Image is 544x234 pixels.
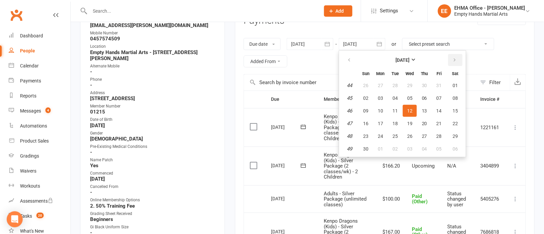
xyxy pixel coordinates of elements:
span: 27 [378,83,383,88]
span: 23 [363,134,368,139]
span: Status changed by user [447,191,466,208]
a: Payments [9,73,70,88]
span: Kenpo Dragons (Kids) - Silver Package (2 classes/wk) - 2 Children [324,113,358,142]
td: $100.00 [376,185,406,213]
span: 27 [422,134,427,139]
small: Saturday [452,71,459,76]
span: 24 [378,134,383,139]
a: Waivers [9,164,70,179]
div: Name Patch [90,157,216,163]
button: 29 [447,130,464,142]
strong: [DATE] [395,57,410,63]
strong: Beginners [90,216,216,222]
span: 25 [392,134,398,139]
div: [DATE] [271,193,302,204]
button: 06 [418,92,432,104]
strong: - [90,189,216,195]
div: What's New [20,228,44,234]
button: Filter [477,74,510,90]
em: 49 [347,146,352,152]
button: 27 [373,79,387,91]
span: 30 [363,146,368,152]
strong: [STREET_ADDRESS] [90,95,216,101]
th: Membership [318,91,376,108]
button: 08 [447,92,464,104]
button: 04 [418,143,432,155]
a: Calendar [9,58,70,73]
td: 5405276 [475,185,506,213]
button: 30 [359,143,373,155]
button: 05 [432,143,446,155]
button: 28 [432,130,446,142]
strong: Empty Hands Martial Arts - [STREET_ADDRESS][PERSON_NAME] [90,49,216,61]
button: 04 [388,92,402,104]
span: 20 [36,213,44,218]
button: 11 [388,105,402,117]
div: Gender [90,130,216,137]
span: 22 [453,121,458,126]
button: 03 [373,92,387,104]
button: Due date [244,38,281,50]
strong: - [90,69,216,75]
small: Wednesday [406,71,414,76]
small: Tuesday [391,71,399,76]
span: 03 [378,95,383,101]
div: Alternate Mobile [90,63,216,69]
div: Date of Birth [90,116,216,123]
button: 05 [403,92,417,104]
button: 13 [418,105,432,117]
span: 31 [437,83,442,88]
div: Commenced [90,170,216,177]
strong: [DEMOGRAPHIC_DATA] [90,136,216,142]
button: 02 [359,92,373,104]
span: 01 [453,83,458,88]
button: 01 [373,143,387,155]
div: Address [90,90,216,96]
strong: 01215 [90,109,216,115]
em: 44 [347,82,352,88]
span: 20 [422,121,427,126]
button: 24 [373,130,387,142]
div: Assessments [20,198,53,204]
button: 14 [432,105,446,117]
div: Pre-Existing Medical Conditions [90,144,216,150]
a: Reports [9,88,70,103]
a: Tasks 20 [9,209,70,224]
span: Add [336,8,344,14]
span: 29 [453,134,458,139]
span: Adults - Silver Package (unlimited classes) [324,191,366,208]
button: 26 [359,79,373,91]
span: 21 [437,121,442,126]
span: 02 [363,95,368,101]
button: 07 [432,92,446,104]
strong: [EMAIL_ADDRESS][PERSON_NAME][DOMAIN_NAME] [90,22,216,28]
span: 15 [453,108,458,113]
div: Messages [20,108,41,113]
div: Location [90,43,216,50]
span: 02 [392,146,398,152]
span: N/A [447,163,456,169]
span: 19 [407,121,413,126]
small: Monday [376,71,385,76]
button: 06 [447,143,464,155]
span: 29 [407,83,413,88]
div: Tasks [20,213,32,219]
div: Cancelled From [90,184,216,190]
small: Thursday [421,71,428,76]
td: 3404899 [475,147,506,185]
input: Search... [88,6,315,16]
span: 04 [422,146,427,152]
a: Gradings [9,149,70,164]
td: 1221161 [475,108,506,147]
strong: [DATE] [90,176,216,182]
div: People [20,48,35,53]
div: Product Sales [20,138,49,144]
a: Workouts [9,179,70,194]
div: Empty Hands Martial Arts [455,11,525,17]
div: Workouts [20,183,40,189]
th: Due [265,91,318,108]
strong: 2. 50% Training Fee [90,203,216,209]
button: Add [324,5,352,17]
span: 07 [437,95,442,101]
span: 01 [378,146,383,152]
